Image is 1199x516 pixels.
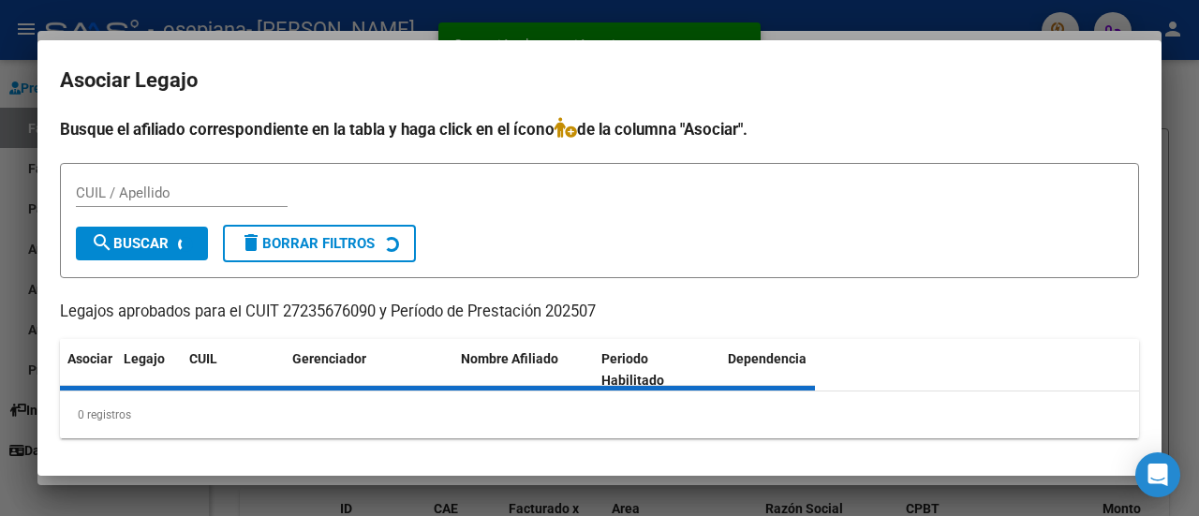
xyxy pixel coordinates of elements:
datatable-header-cell: Gerenciador [285,339,453,401]
span: Buscar [91,235,169,252]
span: Periodo Habilitado [601,351,664,388]
h4: Busque el afiliado correspondiente en la tabla y haga click en el ícono de la columna "Asociar". [60,117,1139,141]
p: Legajos aprobados para el CUIT 27235676090 y Período de Prestación 202507 [60,301,1139,324]
datatable-header-cell: Asociar [60,339,116,401]
span: CUIL [189,351,217,366]
div: Open Intercom Messenger [1135,452,1180,497]
datatable-header-cell: Periodo Habilitado [594,339,720,401]
button: Borrar Filtros [223,225,416,262]
span: Nombre Afiliado [461,351,558,366]
datatable-header-cell: Legajo [116,339,182,401]
span: Dependencia [728,351,807,366]
h2: Asociar Legajo [60,63,1139,98]
span: Gerenciador [292,351,366,366]
datatable-header-cell: CUIL [182,339,285,401]
span: Legajo [124,351,165,366]
datatable-header-cell: Dependencia [720,339,861,401]
span: Borrar Filtros [240,235,375,252]
datatable-header-cell: Nombre Afiliado [453,339,594,401]
mat-icon: delete [240,231,262,254]
div: 0 registros [60,391,1139,438]
mat-icon: search [91,231,113,254]
button: Buscar [76,227,208,260]
span: Asociar [67,351,112,366]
